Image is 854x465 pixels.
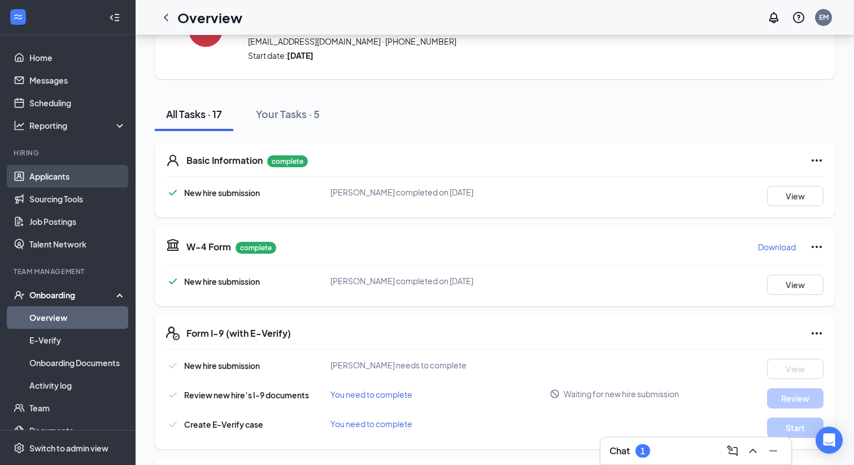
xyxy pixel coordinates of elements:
span: Review new hire’s I-9 documents [184,390,309,400]
div: Onboarding [29,289,116,301]
button: Start [767,418,823,438]
a: Sourcing Tools [29,188,126,210]
svg: Notifications [767,11,781,24]
a: Messages [29,69,126,92]
p: complete [236,242,276,254]
svg: Ellipses [810,327,823,340]
h1: Overview [177,8,242,27]
svg: Analysis [14,120,25,131]
svg: Checkmark [166,275,180,288]
svg: Ellipses [810,154,823,167]
span: [EMAIL_ADDRESS][DOMAIN_NAME] · [PHONE_NUMBER] [248,36,687,47]
span: New hire submission [184,188,260,198]
span: Start date: [248,50,687,61]
svg: FormI9EVerifyIcon [166,327,180,340]
a: Talent Network [29,233,126,255]
svg: Ellipses [810,240,823,254]
svg: ComposeMessage [726,444,739,458]
div: Team Management [14,267,124,276]
svg: ChevronLeft [159,11,173,24]
a: Team [29,397,126,419]
p: Download [758,241,796,253]
a: Documents [29,419,126,442]
button: ComposeMessage [724,442,742,460]
button: Download [757,238,796,256]
div: EM [819,12,829,22]
svg: Checkmark [166,186,180,199]
svg: Minimize [766,444,780,458]
svg: UserCheck [14,289,25,301]
button: View [767,275,823,295]
div: Reporting [29,120,127,131]
svg: WorkstreamLogo [12,11,24,23]
div: Switch to admin view [29,442,108,454]
h5: W-4 Form [186,241,231,253]
h5: Form I-9 (with E-Verify) [186,327,291,340]
p: complete [267,155,308,167]
svg: Checkmark [166,359,180,372]
span: Create E-Verify case [184,419,263,429]
a: Home [29,46,126,69]
button: Review [767,388,823,408]
span: New hire submission [184,276,260,286]
div: Your Tasks · 5 [256,107,320,121]
h3: Chat [609,445,630,457]
div: Hiring [14,148,124,158]
span: You need to complete [330,419,412,429]
svg: TaxGovernmentIcon [166,238,180,251]
svg: Settings [14,442,25,454]
span: [PERSON_NAME] completed on [DATE] [330,187,473,197]
button: View [767,186,823,206]
button: Minimize [764,442,782,460]
a: Job Postings [29,210,126,233]
svg: Blocked [550,389,560,399]
div: Open Intercom Messenger [816,427,843,454]
a: Applicants [29,165,126,188]
a: Onboarding Documents [29,351,126,374]
h5: Basic Information [186,154,263,167]
svg: ChevronUp [746,444,760,458]
svg: User [166,154,180,167]
div: All Tasks · 17 [166,107,222,121]
button: ChevronUp [744,442,762,460]
a: E-Verify [29,329,126,351]
div: 1 [640,446,645,456]
span: [PERSON_NAME] completed on [DATE] [330,276,473,286]
svg: QuestionInfo [792,11,805,24]
span: Waiting for new hire submission [564,388,679,399]
svg: Collapse [109,12,120,23]
svg: Checkmark [166,418,180,431]
button: View [767,359,823,379]
span: You need to complete [330,389,412,399]
span: [PERSON_NAME] needs to complete [330,360,467,370]
strong: [DATE] [287,50,313,60]
a: Scheduling [29,92,126,114]
a: Activity log [29,374,126,397]
span: New hire submission [184,360,260,371]
a: Overview [29,306,126,329]
svg: Checkmark [166,388,180,402]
